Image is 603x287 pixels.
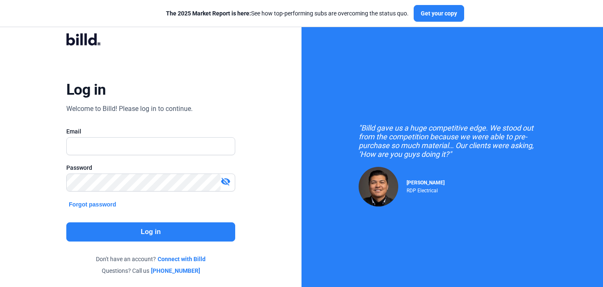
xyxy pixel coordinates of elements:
div: See how top-performing subs are overcoming the status quo. [166,9,409,18]
button: Get your copy [414,5,464,22]
div: Email [66,127,235,136]
div: Questions? Call us [66,267,235,275]
div: "Billd gave us a huge competitive edge. We stood out from the competition because we were able to... [359,123,546,159]
div: Don't have an account? [66,255,235,263]
img: Raul Pacheco [359,167,398,206]
button: Log in [66,222,235,242]
span: The 2025 Market Report is here: [166,10,251,17]
mat-icon: visibility_off [221,176,231,186]
button: Forgot password [66,200,119,209]
a: [PHONE_NUMBER] [151,267,200,275]
div: RDP Electrical [407,186,445,194]
div: Password [66,164,235,172]
div: Welcome to Billd! Please log in to continue. [66,104,193,114]
div: Log in [66,81,106,99]
a: Connect with Billd [158,255,206,263]
span: [PERSON_NAME] [407,180,445,186]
